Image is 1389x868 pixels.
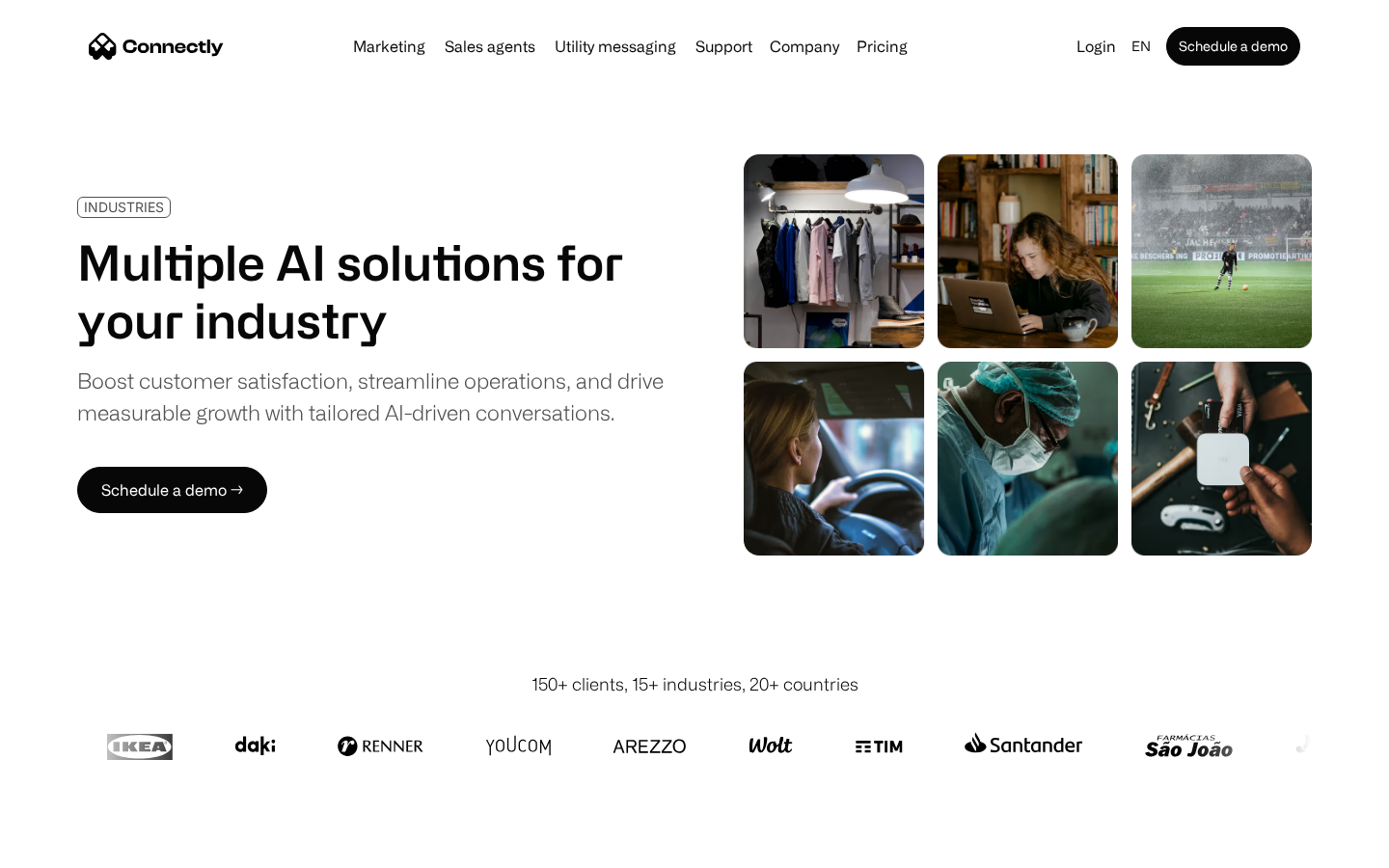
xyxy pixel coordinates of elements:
div: Company [764,33,845,60]
a: Utility messaging [547,39,684,54]
div: en [1124,33,1162,60]
a: Support [688,39,760,54]
h1: Multiple AI solutions for your industry [77,233,664,349]
a: Login [1069,33,1124,60]
div: 150+ clients, 15+ industries, 20+ countries [531,671,858,697]
div: INDUSTRIES [84,200,164,214]
div: en [1131,33,1151,60]
a: Marketing [345,39,433,54]
a: Pricing [849,39,915,54]
aside: Language selected: English [19,832,116,861]
a: Schedule a demo [1166,27,1300,66]
div: Boost customer satisfaction, streamline operations, and drive measurable growth with tailored AI-... [77,365,664,428]
div: Company [770,33,839,60]
ul: Language list [39,834,116,861]
a: Sales agents [437,39,543,54]
a: home [89,32,224,61]
a: Schedule a demo → [77,467,267,513]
